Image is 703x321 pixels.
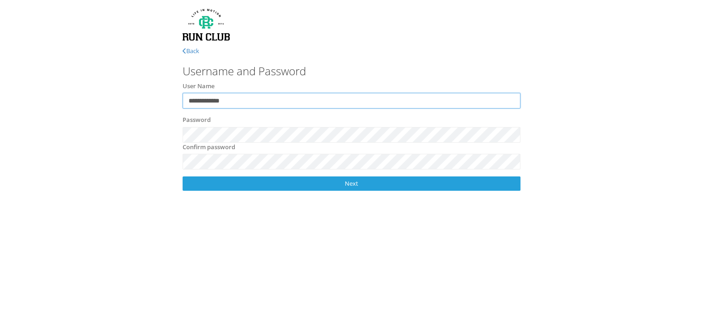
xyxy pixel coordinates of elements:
label: Confirm password [183,143,235,152]
a: Back [183,47,199,55]
img: RCLOGO_2colBlackText(2).png [183,7,229,42]
a: Next [183,176,520,191]
label: User Name [183,82,214,91]
label: Password [183,115,211,125]
h3: Username and Password [183,65,520,77]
